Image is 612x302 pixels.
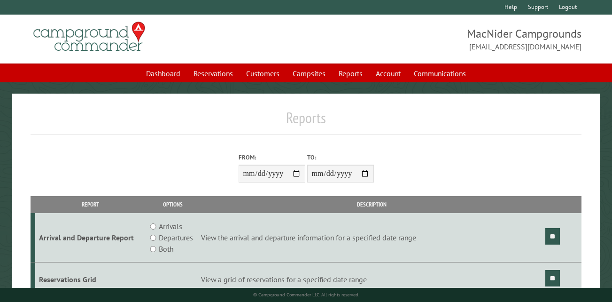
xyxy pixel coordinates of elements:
th: Options [146,196,200,213]
th: Description [200,196,544,213]
a: Customers [240,64,285,82]
a: Reservations [188,64,239,82]
label: Both [159,243,173,254]
th: Report [35,196,146,213]
td: View the arrival and departure information for a specified date range [200,213,544,262]
span: MacNider Campgrounds [EMAIL_ADDRESS][DOMAIN_NAME] [306,26,581,52]
label: Departures [159,232,193,243]
a: Communications [408,64,472,82]
a: Reports [333,64,368,82]
td: View a grid of reservations for a specified date range [200,262,544,297]
label: To: [307,153,374,162]
td: Arrival and Departure Report [35,213,146,262]
a: Account [370,64,406,82]
a: Dashboard [140,64,186,82]
small: © Campground Commander LLC. All rights reserved. [253,292,359,298]
label: Arrivals [159,221,182,232]
h1: Reports [31,109,581,135]
label: From: [239,153,305,162]
a: Campsites [287,64,331,82]
img: Campground Commander [31,18,148,55]
td: Reservations Grid [35,262,146,297]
